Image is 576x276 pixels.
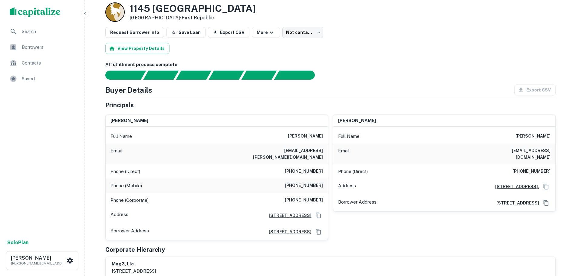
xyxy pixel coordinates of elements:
h6: [PERSON_NAME] [11,256,65,261]
a: Borrowers [5,40,80,55]
span: Contacts [22,59,76,67]
p: Phone (Corporate) [110,197,149,204]
button: Copy Address [541,198,551,208]
a: [STREET_ADDRESS], [490,183,539,190]
a: Saved [5,71,80,86]
a: [STREET_ADDRESS] [264,228,311,235]
h6: [PERSON_NAME] [515,133,551,140]
div: Documents found, AI parsing details... [176,71,211,80]
p: Phone (Mobile) [110,182,142,189]
p: Address [338,182,356,191]
p: Borrower Address [110,227,149,236]
a: Search [5,24,80,39]
button: [PERSON_NAME][PERSON_NAME][EMAIL_ADDRESS][PERSON_NAME][PERSON_NAME][DOMAIN_NAME] [6,251,78,270]
h6: [PERSON_NAME] [338,117,376,124]
h6: [PHONE_NUMBER] [285,182,323,189]
h6: [PHONE_NUMBER] [285,168,323,175]
button: Export CSV [208,27,249,38]
p: [STREET_ADDRESS] [112,268,156,275]
a: Contacts [5,56,80,70]
p: [GEOGRAPHIC_DATA] • [130,14,256,22]
span: Saved [22,75,76,82]
h5: Principals [105,101,134,110]
button: View Property Details [105,43,170,54]
p: [PERSON_NAME][EMAIL_ADDRESS][PERSON_NAME][PERSON_NAME][DOMAIN_NAME] [11,261,65,266]
div: Principals found, AI now looking for contact information... [209,71,244,80]
div: Sending borrower request to AI... [98,71,143,80]
h3: 1145 [GEOGRAPHIC_DATA] [130,3,256,14]
button: Request Borrower Info [105,27,164,38]
h6: mag3, llc [112,261,156,268]
div: Not contacted [282,27,323,38]
iframe: Chat Widget [546,228,576,257]
a: [STREET_ADDRESS] [492,200,539,206]
div: AI fulfillment process complete. [274,71,322,80]
button: Copy Address [541,182,551,191]
h6: [PERSON_NAME] [288,133,323,140]
a: SoloPlan [7,239,28,246]
p: Email [110,147,122,161]
span: Borrowers [22,44,76,51]
h4: Buyer Details [105,85,152,95]
span: Search [22,28,76,35]
h6: AI fulfillment process complete. [105,61,556,68]
p: Full Name [338,133,360,140]
p: Borrower Address [338,198,377,208]
h6: [PHONE_NUMBER] [512,168,551,175]
h6: [PERSON_NAME] [110,117,148,124]
h6: [PHONE_NUMBER] [285,197,323,204]
h6: [EMAIL_ADDRESS][DOMAIN_NAME] [478,147,551,161]
h5: Corporate Hierarchy [105,245,165,254]
button: Copy Address [314,227,323,236]
p: Full Name [110,133,132,140]
img: capitalize-logo.png [10,7,61,17]
strong: Solo Plan [7,240,28,245]
a: First Republic [182,15,214,21]
a: [STREET_ADDRESS] [264,212,311,219]
button: Save Loan [166,27,206,38]
h6: [EMAIL_ADDRESS][PERSON_NAME][DOMAIN_NAME] [250,147,323,161]
button: More [252,27,280,38]
p: Phone (Direct) [110,168,140,175]
button: Copy Address [314,211,323,220]
p: Address [110,211,128,220]
div: Your request is received and processing... [143,71,179,80]
p: Phone (Direct) [338,168,368,175]
p: Email [338,147,350,161]
div: Principals found, still searching for contact information. This may take time... [241,71,277,80]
